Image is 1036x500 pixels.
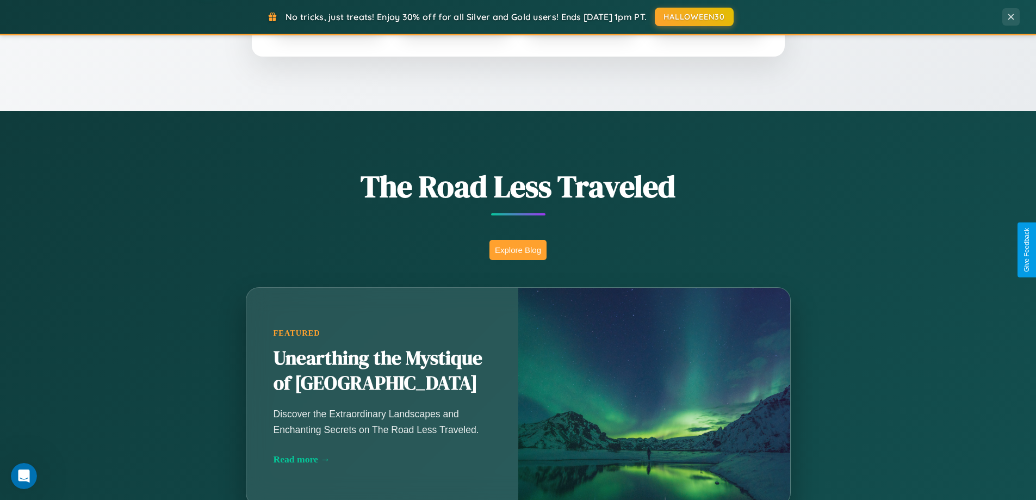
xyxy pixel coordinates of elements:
div: Give Feedback [1023,228,1031,272]
h1: The Road Less Traveled [192,165,845,207]
h2: Unearthing the Mystique of [GEOGRAPHIC_DATA] [274,346,491,396]
span: No tricks, just treats! Enjoy 30% off for all Silver and Gold users! Ends [DATE] 1pm PT. [286,11,647,22]
div: Featured [274,329,491,338]
button: Explore Blog [489,240,547,260]
div: Read more → [274,454,491,465]
p: Discover the Extraordinary Landscapes and Enchanting Secrets on The Road Less Traveled. [274,406,491,437]
button: HALLOWEEN30 [655,8,734,26]
iframe: Intercom live chat [11,463,37,489]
